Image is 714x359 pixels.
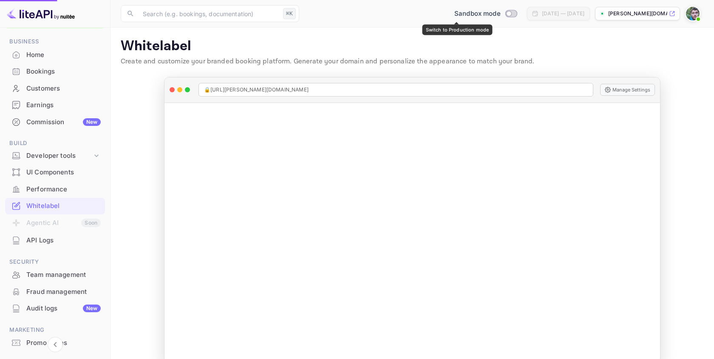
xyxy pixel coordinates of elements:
span: Business [5,37,105,46]
span: Sandbox mode [454,9,501,19]
div: Developer tools [5,148,105,163]
a: Bookings [5,63,105,79]
a: Team management [5,267,105,282]
p: Whitelabel [121,38,704,55]
div: UI Components [5,164,105,181]
div: API Logs [5,232,105,249]
div: Switch to Production mode [422,25,493,35]
div: New [83,118,101,126]
a: Promo codes [5,335,105,350]
div: Whitelabel [5,198,105,214]
div: New [83,305,101,312]
p: [PERSON_NAME][DOMAIN_NAME]... [608,10,667,17]
div: Audit logs [26,304,101,313]
a: Fraud management [5,284,105,299]
img: LiteAPI logo [7,7,75,20]
div: Audit logsNew [5,300,105,317]
a: Performance [5,181,105,197]
span: Build [5,139,105,148]
span: Security [5,257,105,267]
div: Team management [5,267,105,283]
a: Customers [5,80,105,96]
div: Performance [5,181,105,198]
div: UI Components [26,168,101,177]
a: Whitelabel [5,198,105,214]
div: Promo codes [5,335,105,351]
div: Performance [26,185,101,194]
a: Home [5,47,105,63]
span: Marketing [5,325,105,335]
input: Search (e.g. bookings, documentation) [138,5,280,22]
div: Developer tools [26,151,92,161]
div: Team management [26,270,101,280]
div: Customers [26,84,101,94]
div: Fraud management [5,284,105,300]
div: Whitelabel [26,201,101,211]
button: Collapse navigation [48,337,63,352]
div: Customers [5,80,105,97]
div: Home [26,50,101,60]
a: UI Components [5,164,105,180]
div: Switch to Production mode [451,9,520,19]
div: Promo codes [26,338,101,348]
img: Dermot Murphy [686,7,700,20]
div: Bookings [5,63,105,80]
div: API Logs [26,236,101,245]
a: API Logs [5,232,105,248]
p: Create and customize your branded booking platform. Generate your domain and personalize the appe... [121,57,704,67]
a: Audit logsNew [5,300,105,316]
div: Home [5,47,105,63]
span: 🔒 [URL][PERSON_NAME][DOMAIN_NAME] [204,86,309,94]
div: Fraud management [26,287,101,297]
button: Manage Settings [600,84,655,96]
div: ⌘K [283,8,296,19]
div: Bookings [26,67,101,77]
div: [DATE] — [DATE] [542,10,584,17]
div: Commission [26,117,101,127]
a: Earnings [5,97,105,113]
a: CommissionNew [5,114,105,130]
div: Earnings [26,100,101,110]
